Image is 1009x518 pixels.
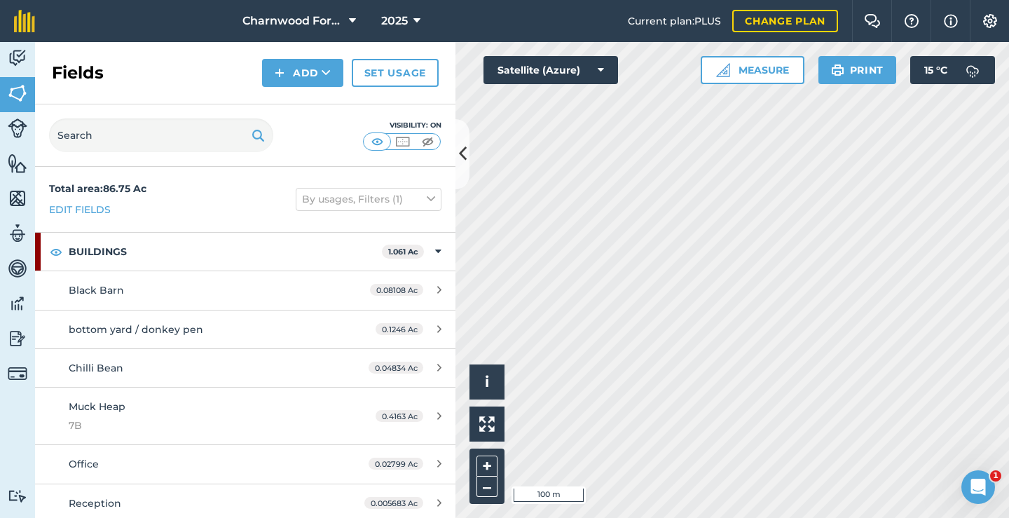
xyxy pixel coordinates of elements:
[35,233,455,271] div: BUILDINGS1.061 Ac
[8,489,27,503] img: svg+xml;base64,PD94bWwgdmVyc2lvbj0iMS4wIiBlbmNvZGluZz0idXRmLTgiPz4KPCEtLSBHZW5lcmF0b3I6IEFkb2JlIE...
[369,135,386,149] img: svg+xml;base64,PHN2ZyB4bWxucz0iaHR0cDovL3d3dy53My5vcmcvMjAwMC9zdmciIHdpZHRoPSI1MCIgaGVpZ2h0PSI0MC...
[961,470,995,504] iframe: Intercom live chat
[8,118,27,138] img: svg+xml;base64,PD94bWwgdmVyc2lvbj0iMS4wIiBlbmNvZGluZz0idXRmLTgiPz4KPCEtLSBHZW5lcmF0b3I6IEFkb2JlIE...
[69,284,124,297] span: Black Barn
[8,153,27,174] img: svg+xml;base64,PHN2ZyB4bWxucz0iaHR0cDovL3d3dy53My5vcmcvMjAwMC9zdmciIHdpZHRoPSI1NiIgaGVpZ2h0PSI2MC...
[701,56,804,84] button: Measure
[381,13,408,29] span: 2025
[388,247,418,257] strong: 1.061 Ac
[959,56,987,84] img: svg+xml;base64,PD94bWwgdmVyc2lvbj0iMS4wIiBlbmNvZGluZz0idXRmLTgiPz4KPCEtLSBHZW5lcmF0b3I6IEFkb2JlIE...
[903,14,920,28] img: A question mark icon
[8,364,27,383] img: svg+xml;base64,PD94bWwgdmVyc2lvbj0iMS4wIiBlbmNvZGluZz0idXRmLTgiPz4KPCEtLSBHZW5lcmF0b3I6IEFkb2JlIE...
[49,118,273,152] input: Search
[376,410,423,422] span: 0.4163 Ac
[352,59,439,87] a: Set usage
[924,56,947,84] span: 15 ° C
[69,497,121,510] span: Reception
[35,349,455,387] a: Chilli Bean0.04834 Ac
[485,373,489,390] span: i
[69,323,203,336] span: bottom yard / donkey pen
[628,13,721,29] span: Current plan : PLUS
[8,328,27,349] img: svg+xml;base64,PD94bWwgdmVyc2lvbj0iMS4wIiBlbmNvZGluZz0idXRmLTgiPz4KPCEtLSBHZW5lcmF0b3I6IEFkb2JlIE...
[35,271,455,309] a: Black Barn0.08108 Ac
[69,233,382,271] strong: BUILDINGS
[69,418,332,433] span: 7B
[296,188,441,210] button: By usages, Filters (1)
[370,284,423,296] span: 0.08108 Ac
[49,182,146,195] strong: Total area : 86.75 Ac
[49,202,111,217] a: Edit fields
[476,477,497,497] button: –
[479,416,495,432] img: Four arrows, one pointing top left, one top right, one bottom right and the last bottom left
[8,48,27,69] img: svg+xml;base64,PD94bWwgdmVyc2lvbj0iMS4wIiBlbmNvZGluZz0idXRmLTgiPz4KPCEtLSBHZW5lcmF0b3I6IEFkb2JlIE...
[982,14,998,28] img: A cog icon
[14,10,35,32] img: fieldmargin Logo
[419,135,437,149] img: svg+xml;base64,PHN2ZyB4bWxucz0iaHR0cDovL3d3dy53My5vcmcvMjAwMC9zdmciIHdpZHRoPSI1MCIgaGVpZ2h0PSI0MC...
[944,13,958,29] img: svg+xml;base64,PHN2ZyB4bWxucz0iaHR0cDovL3d3dy53My5vcmcvMjAwMC9zdmciIHdpZHRoPSIxNyIgaGVpZ2h0PSIxNy...
[369,362,423,374] span: 0.04834 Ac
[8,83,27,104] img: svg+xml;base64,PHN2ZyB4bWxucz0iaHR0cDovL3d3dy53My5vcmcvMjAwMC9zdmciIHdpZHRoPSI1NiIgaGVpZ2h0PSI2MC...
[8,188,27,209] img: svg+xml;base64,PHN2ZyB4bWxucz0iaHR0cDovL3d3dy53My5vcmcvMjAwMC9zdmciIHdpZHRoPSI1NiIgaGVpZ2h0PSI2MC...
[818,56,897,84] button: Print
[469,364,504,400] button: i
[252,127,265,144] img: svg+xml;base64,PHN2ZyB4bWxucz0iaHR0cDovL3d3dy53My5vcmcvMjAwMC9zdmciIHdpZHRoPSIxOSIgaGVpZ2h0PSIyNC...
[394,135,411,149] img: svg+xml;base64,PHN2ZyB4bWxucz0iaHR0cDovL3d3dy53My5vcmcvMjAwMC9zdmciIHdpZHRoPSI1MCIgaGVpZ2h0PSI0MC...
[69,458,99,470] span: Office
[69,362,123,374] span: Chilli Bean
[364,497,423,509] span: 0.005683 Ac
[8,258,27,279] img: svg+xml;base64,PD94bWwgdmVyc2lvbj0iMS4wIiBlbmNvZGluZz0idXRmLTgiPz4KPCEtLSBHZW5lcmF0b3I6IEFkb2JlIE...
[376,323,423,335] span: 0.1246 Ac
[363,120,441,131] div: Visibility: On
[369,458,423,470] span: 0.02799 Ac
[262,59,343,87] button: Add
[35,311,455,348] a: bottom yard / donkey pen0.1246 Ac
[716,63,730,77] img: Ruler icon
[69,400,125,413] span: Muck Heap
[8,293,27,314] img: svg+xml;base64,PD94bWwgdmVyc2lvbj0iMS4wIiBlbmNvZGluZz0idXRmLTgiPz4KPCEtLSBHZW5lcmF0b3I6IEFkb2JlIE...
[35,445,455,483] a: Office0.02799 Ac
[52,62,104,84] h2: Fields
[50,243,62,260] img: svg+xml;base64,PHN2ZyB4bWxucz0iaHR0cDovL3d3dy53My5vcmcvMjAwMC9zdmciIHdpZHRoPSIxOCIgaGVpZ2h0PSIyNC...
[990,470,1001,482] span: 1
[732,10,838,32] a: Change plan
[35,388,455,444] a: Muck Heap7B0.4163 Ac
[910,56,995,84] button: 15 °C
[483,56,618,84] button: Satellite (Azure)
[864,14,881,28] img: Two speech bubbles overlapping with the left bubble in the forefront
[242,13,343,29] span: Charnwood Forest Alpacas
[831,62,844,79] img: svg+xml;base64,PHN2ZyB4bWxucz0iaHR0cDovL3d3dy53My5vcmcvMjAwMC9zdmciIHdpZHRoPSIxOSIgaGVpZ2h0PSIyNC...
[8,223,27,244] img: svg+xml;base64,PD94bWwgdmVyc2lvbj0iMS4wIiBlbmNvZGluZz0idXRmLTgiPz4KPCEtLSBHZW5lcmF0b3I6IEFkb2JlIE...
[476,456,497,477] button: +
[275,64,284,81] img: svg+xml;base64,PHN2ZyB4bWxucz0iaHR0cDovL3d3dy53My5vcmcvMjAwMC9zdmciIHdpZHRoPSIxNCIgaGVpZ2h0PSIyNC...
